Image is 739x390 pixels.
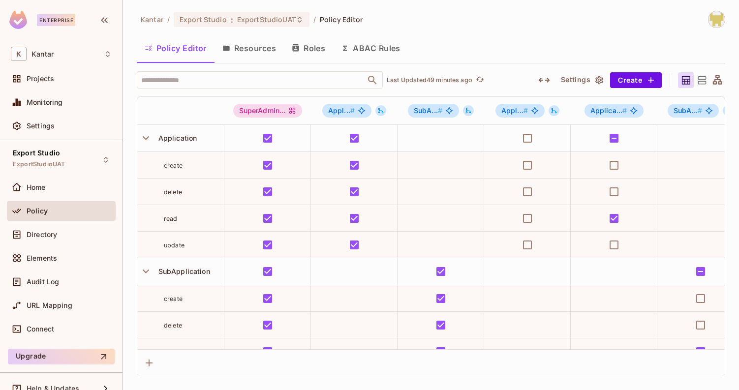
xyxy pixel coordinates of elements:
span: Click to refresh data [472,74,486,86]
span: Home [27,183,46,191]
li: / [313,15,316,24]
span: SubApplication#StandardUser [668,104,719,118]
span: # [523,106,528,115]
button: Create [610,72,662,88]
button: Resources [215,36,284,60]
img: Girishankar.VP@kantar.com [708,11,725,28]
span: Application#StandardUser [585,104,644,118]
span: SubApplication#AdminUser [408,104,459,118]
button: Open [366,73,379,87]
span: Policy Editor [320,15,363,24]
span: # [698,106,702,115]
div: Enterprise [37,14,75,26]
p: Last Updated 49 minutes ago [387,76,472,84]
span: Applica... [590,106,627,115]
span: # [622,106,627,115]
span: # [438,106,442,115]
span: delete [164,322,182,329]
span: Elements [27,254,57,262]
span: Audit Log [27,278,59,286]
span: SubApplication [154,267,210,275]
span: URL Mapping [27,301,72,309]
span: Application#AdminViewer [495,104,545,118]
span: Workspace: Kantar [31,50,54,58]
button: Upgrade [8,349,115,364]
span: update [164,241,185,249]
span: Directory [27,231,57,239]
span: Application [154,134,197,142]
img: SReyMgAAAABJRU5ErkJggg== [9,11,27,29]
span: SubA... [414,106,442,115]
span: Settings [27,122,55,130]
button: Policy Editor [137,36,215,60]
button: Settings [557,72,606,88]
span: # [350,106,355,115]
div: SuperAdmin... [233,104,303,118]
span: Connect [27,325,54,333]
span: Projects [27,75,54,83]
button: ABAC Rules [333,36,408,60]
span: the active workspace [141,15,163,24]
span: Appl... [501,106,528,115]
span: delete [164,188,182,196]
li: / [167,15,170,24]
span: Policy [27,207,48,215]
span: read [164,348,178,356]
span: create [164,295,183,302]
span: Export Studio [180,15,227,24]
span: Monitoring [27,98,63,106]
span: Appl... [328,106,355,115]
span: read [164,215,178,222]
span: : [230,16,234,24]
span: Application#AdminUser [322,104,371,118]
button: Roles [284,36,333,60]
span: refresh [476,75,484,85]
button: refresh [474,74,486,86]
span: Export Studio [13,149,60,157]
span: SubA... [674,106,702,115]
span: ExportStudioUAT [237,15,296,24]
span: SuperAdminUser [233,104,303,118]
span: create [164,162,183,169]
span: ExportStudioUAT [13,160,65,168]
span: K [11,47,27,61]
